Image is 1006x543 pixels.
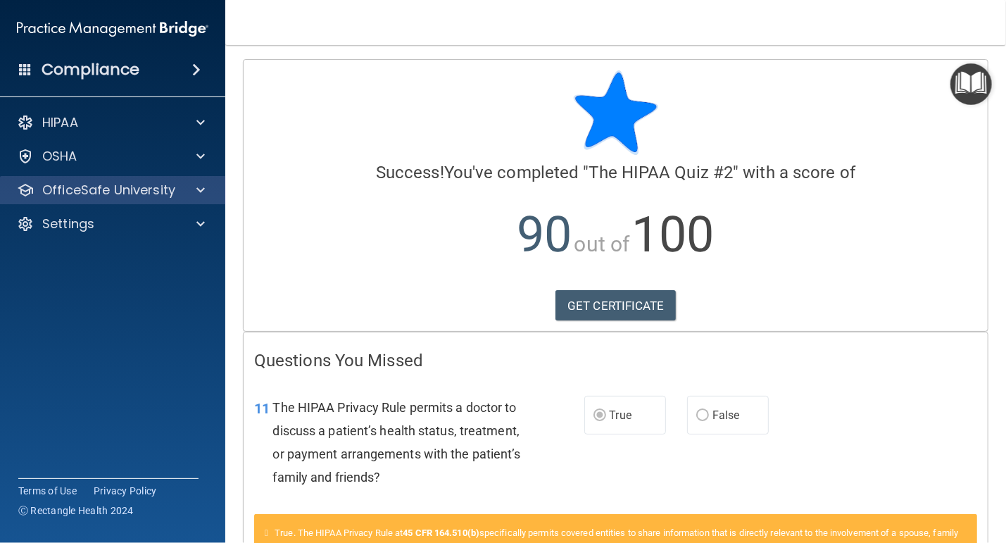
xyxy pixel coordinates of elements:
span: The HIPAA Quiz #2 [589,163,734,182]
h4: You've completed " " with a score of [254,163,977,182]
p: OfficeSafe University [42,182,175,199]
input: False [696,411,709,421]
a: Settings [17,216,205,232]
span: 90 [517,206,572,263]
button: Open Resource Center [950,63,992,105]
span: 100 [631,206,714,263]
a: Terms of Use [18,484,77,498]
span: True [610,408,631,422]
h4: Compliance [42,60,139,80]
span: 11 [254,400,270,417]
a: Privacy Policy [94,484,157,498]
span: False [712,408,740,422]
input: True [593,411,606,421]
img: PMB logo [17,15,208,43]
iframe: Drift Widget Chat Controller [936,446,989,499]
a: 45 CFR 164.510(b) [403,528,479,538]
a: OSHA [17,148,205,165]
span: Success! [376,163,444,182]
img: blue-star-rounded.9d042014.png [574,70,658,155]
h4: Questions You Missed [254,351,977,370]
span: out of [574,232,630,256]
p: HIPAA [42,114,78,131]
p: OSHA [42,148,77,165]
a: OfficeSafe University [17,182,205,199]
a: HIPAA [17,114,205,131]
span: Ⓒ Rectangle Health 2024 [18,504,134,518]
p: Settings [42,216,94,232]
span: The HIPAA Privacy Rule permits a doctor to discuss a patient’s health status, treatment, or payme... [273,400,521,485]
a: GET CERTIFICATE [555,290,676,321]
